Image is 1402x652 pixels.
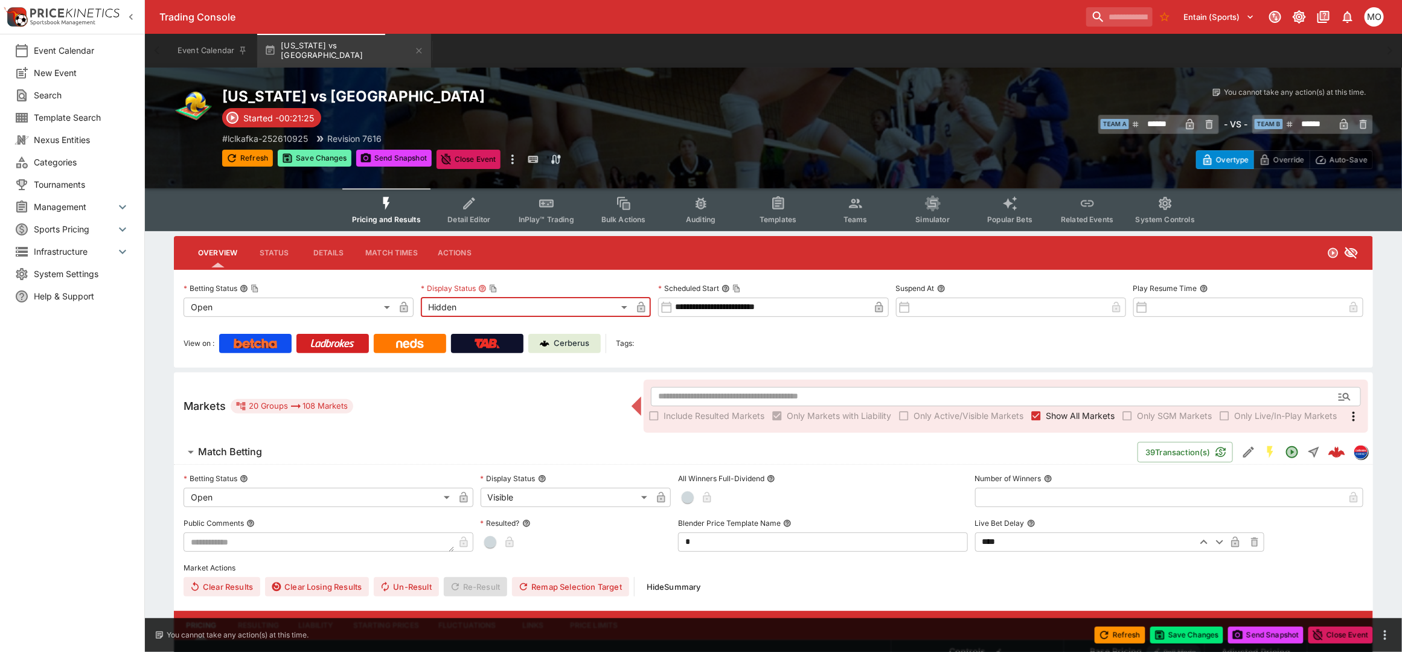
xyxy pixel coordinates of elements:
[34,290,130,302] span: Help & Support
[1044,475,1052,483] button: Number of Winners
[251,284,259,293] button: Copy To Clipboard
[1101,119,1129,129] span: Team A
[34,89,130,101] span: Search
[481,473,536,484] p: Display Status
[678,518,781,528] p: Blender Price Template Name
[174,611,228,640] button: Pricing
[1344,246,1359,260] svg: Hidden
[843,215,868,224] span: Teams
[34,111,130,124] span: Template Search
[1288,6,1310,28] button: Toggle light/dark mode
[481,518,520,528] p: Resulted?
[1027,519,1035,528] button: Live Bet Delay
[289,611,343,640] button: Liability
[184,577,260,596] button: Clear Results
[344,611,429,640] button: Starting Prices
[1313,6,1334,28] button: Documentation
[1136,215,1195,224] span: System Controls
[243,112,314,124] p: Started -00:21:25
[235,399,348,414] div: 20 Groups 108 Markets
[639,577,708,596] button: HideSummary
[1086,7,1153,27] input: search
[421,283,476,293] p: Display Status
[1365,7,1384,27] div: Mark O'Loughlan
[342,188,1205,231] div: Event type filters
[1253,150,1310,169] button: Override
[1281,441,1303,463] button: Open
[184,298,394,317] div: Open
[1378,628,1392,642] button: more
[1228,627,1304,644] button: Send Snapshot
[522,519,531,528] button: Resulted?
[246,519,255,528] button: Public Comments
[1234,409,1337,422] span: Only Live/In-Play Markets
[257,34,431,68] button: [US_STATE] vs [GEOGRAPHIC_DATA]
[1337,6,1359,28] button: Notifications
[34,44,130,57] span: Event Calendar
[174,440,1138,464] button: Match Betting
[914,409,1023,422] span: Only Active/Visible Markets
[310,339,354,348] img: Ladbrokes
[447,215,490,224] span: Detail Editor
[481,488,652,507] div: Visible
[1354,446,1368,459] img: lclkafka
[184,559,1363,577] label: Market Actions
[222,87,798,106] h2: Copy To Clipboard
[396,339,423,348] img: Neds
[167,630,309,641] p: You cannot take any action(s) at this time.
[1196,150,1254,169] button: Overtype
[444,577,507,596] span: Re-Result
[975,518,1025,528] p: Live Bet Delay
[34,156,130,168] span: Categories
[240,475,248,483] button: Betting Status
[538,475,546,483] button: Display Status
[896,283,935,293] p: Suspend At
[601,215,646,224] span: Bulk Actions
[234,339,277,348] img: Betcha
[475,339,500,348] img: TabNZ
[478,284,487,293] button: Display StatusCopy To Clipboard
[170,34,255,68] button: Event Calendar
[34,245,115,258] span: Infrastructure
[783,519,792,528] button: Blender Price Template Name
[987,215,1032,224] span: Popular Bets
[4,5,28,29] img: PriceKinetics Logo
[512,577,629,596] button: Remap Selection Target
[184,283,237,293] p: Betting Status
[1308,627,1373,644] button: Close Event
[519,215,574,224] span: InPlay™ Trading
[247,238,301,267] button: Status
[374,577,438,596] button: Un-Result
[1196,150,1373,169] div: Start From
[1330,153,1368,166] p: Auto-Save
[421,298,632,317] div: Hidden
[1255,119,1283,129] span: Team B
[722,284,730,293] button: Scheduled StartCopy To Clipboard
[528,334,601,353] a: Cerberus
[352,215,421,224] span: Pricing and Results
[916,215,950,224] span: Simulator
[437,150,501,169] button: Close Event
[1137,409,1212,422] span: Only SGM Markets
[34,133,130,146] span: Nexus Entities
[184,488,454,507] div: Open
[1273,153,1304,166] p: Override
[1361,4,1388,30] button: Mark O'Loughlan
[1346,409,1361,424] svg: More
[1133,283,1197,293] p: Play Resume Time
[327,132,382,145] p: Revision 7616
[1310,150,1373,169] button: Auto-Save
[240,284,248,293] button: Betting StatusCopy To Clipboard
[664,409,764,422] span: Include Resulted Markets
[1327,247,1339,259] svg: Open
[228,611,289,640] button: Resulting
[184,334,214,353] label: View on :
[1328,444,1345,461] div: 9fd93911-f478-4efd-8a9b-ade9108444cb
[1095,627,1145,644] button: Refresh
[1328,444,1345,461] img: logo-cerberus--red.svg
[356,150,432,167] button: Send Snapshot
[1061,215,1113,224] span: Related Events
[301,238,356,267] button: Details
[427,238,482,267] button: Actions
